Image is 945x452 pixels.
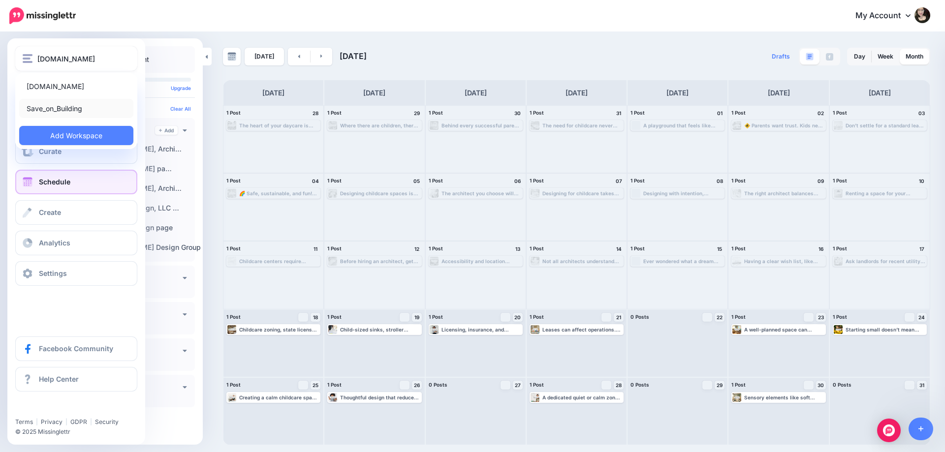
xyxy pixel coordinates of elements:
div: Ever wondered what a dream daycare looks like? Soft lighting, natural materials, calming colors—a... [643,258,724,264]
a: Security [95,418,119,425]
span: 1 Post [731,178,746,183]
span: 1 Post [731,382,746,388]
div: A playground that feels like nature and a building that breathes calm—this is how childcare desig... [643,122,724,128]
img: Missinglettr [9,7,76,24]
div: Child-sized sinks, stroller storage, and room flow all matter. These details are make-or-break in... [340,327,420,332]
span: 1 Post [630,245,645,251]
a: 26 [412,381,422,390]
span: 1 Post [833,314,847,320]
h4: [DATE] [566,87,588,99]
div: A well-planned space can empower young minds—even when money is tight. Read more 👉 [URL] 👉 [DOMAI... [744,327,824,332]
a: 21 [614,313,624,322]
div: The right architect balances creativity with licensing, safety, and your vision for a functional ... [744,190,824,196]
span: [DOMAIN_NAME] [37,53,95,64]
a: 23 [816,313,826,322]
a: Settings [15,261,137,286]
a: Add Workspace [19,126,133,145]
span: 1 Post [327,314,342,320]
a: 27 [513,381,523,390]
h4: [DATE] [666,87,689,99]
a: 24 [917,313,927,322]
div: Where there are children, there’s demand. Where there’s demand, there’s opportunity. Read more 👉 ... [340,122,420,128]
span: 1 Post [731,110,746,116]
span: 1 Post [630,178,645,183]
h4: 29 [412,109,422,118]
h4: 09 [816,177,826,185]
div: Open Intercom Messenger [877,419,901,442]
div: Before hiring an architect, get clear on your center’s daily needs. Design should reflect how you... [340,258,420,264]
span: Settings [39,269,67,277]
a: Day [848,49,871,64]
div: Renting a space for your daycare starts with understanding exactly what your center needs before ... [846,190,926,196]
span: 1 Post [833,178,847,183]
img: facebook-grey-square.png [826,53,833,60]
span: 23 [818,315,824,320]
span: 19 [414,315,419,320]
h4: 04 [311,177,320,185]
span: 1 Post [429,314,443,320]
span: 1 Post [226,314,241,320]
span: Curate [39,147,62,155]
span: 1 Post [429,178,443,183]
a: 19 [412,313,422,322]
span: 1 Post [429,110,443,116]
a: Week [872,49,899,64]
span: Schedule [39,178,70,186]
a: 30 [816,381,826,390]
div: Behind every successful parent is a reliable childcare center — you can build that. Read more 👉 [... [441,122,522,128]
div: Don’t settle for a standard lease—customize it to fit your childcare goals and community impact. ... [846,122,926,128]
span: 21 [616,315,621,320]
span: | [36,418,38,425]
a: Clear All [170,106,191,112]
span: 1 Post [226,382,241,388]
div: The architect you choose will directly impact how your childcare center functions day to day. Vis... [441,190,522,196]
img: paragraph-boxed.png [806,53,814,60]
h4: 15 [715,244,724,253]
h4: [DATE] [768,87,790,99]
span: 22 [717,315,723,320]
h4: 08 [715,177,724,185]
span: | [65,418,67,425]
a: 31 [917,381,927,390]
span: 1 Post [731,314,746,320]
img: menu.png [23,54,32,63]
h4: 16 [816,244,826,253]
span: 1 Post [630,110,645,116]
span: 1 Post [226,110,241,116]
span: 29 [717,383,723,388]
div: Childcare zoning, state licenses, and safety regulations all affect rental suitability. Make sure... [239,327,319,332]
div: Designing with intention, softness, and sunlight ☁️🌿 Muted pastels create a calm, inviting atmosp... [643,190,724,196]
li: © 2025 Missinglettr [15,427,143,437]
a: GDPR [70,418,87,425]
button: [DOMAIN_NAME] [15,46,137,71]
h4: 07 [614,177,624,185]
span: 1 Post [530,245,544,251]
a: Privacy [41,418,63,425]
div: The need for childcare never fades. Your vision is needed more than ever. Read more 👉 [URL] 👉 [DO... [542,122,623,128]
h4: 30 [513,109,523,118]
span: 1 Post [833,245,847,251]
span: [DATE] [340,51,367,61]
span: 20 [514,315,521,320]
div: 🚸 Parents want trust. Kids need fun. Let’s design a daycare that checks every box with innovative... [744,122,824,128]
h4: 05 [412,177,422,185]
span: 1 Post [327,382,342,388]
a: Terms [15,418,33,425]
a: 29 [715,381,724,390]
span: Help Center [39,375,79,383]
h4: [DATE] [465,87,487,99]
a: My Account [846,4,930,28]
div: Ask landlords for recent utility costs or service details. These hidden expenses affect your budg... [846,258,926,264]
span: 18 [313,315,318,320]
h4: [DATE] [262,87,284,99]
label: [PERSON_NAME] Design Group L… [84,243,213,253]
span: 1 Post [530,382,544,388]
a: Month [900,49,929,64]
span: 0 Posts [630,314,649,320]
span: 1 Post [226,178,241,183]
div: 🌈 Safe, sustainable, and fun! Let’s create childcare spaces where children explore, learn, and gr... [239,190,319,196]
div: Licensing, insurance, and credentials aren’t optional—ask every architect about these upfront. Vi... [441,327,522,332]
a: Add [155,126,178,135]
div: Thoughtful design that reduces clutter and visual distractions helps children focus and feel rela... [340,394,420,400]
h4: 02 [816,109,826,118]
